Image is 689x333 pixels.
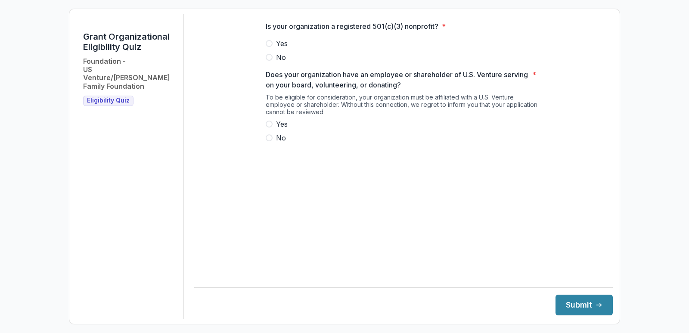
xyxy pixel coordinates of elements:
p: Is your organization a registered 501(c)(3) nonprofit? [266,21,438,31]
span: No [276,133,286,143]
h1: Grant Organizational Eligibility Quiz [83,62,177,83]
h2: Foundation - US Venture/[PERSON_NAME] Family Foundation [83,88,177,121]
span: Yes [276,119,288,129]
span: No [276,52,286,62]
div: To be eligible for consideration, your organization must be affiliated with a U.S. Venture employ... [266,93,541,119]
span: Eligibility Quiz [87,128,130,135]
span: Yes [276,38,288,49]
p: Does your organization have an employee or shareholder of U.S. Venture serving on your board, vol... [266,69,529,90]
button: Submit [556,295,613,315]
img: US Venture/Schmidt Family Foundation [98,21,162,52]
